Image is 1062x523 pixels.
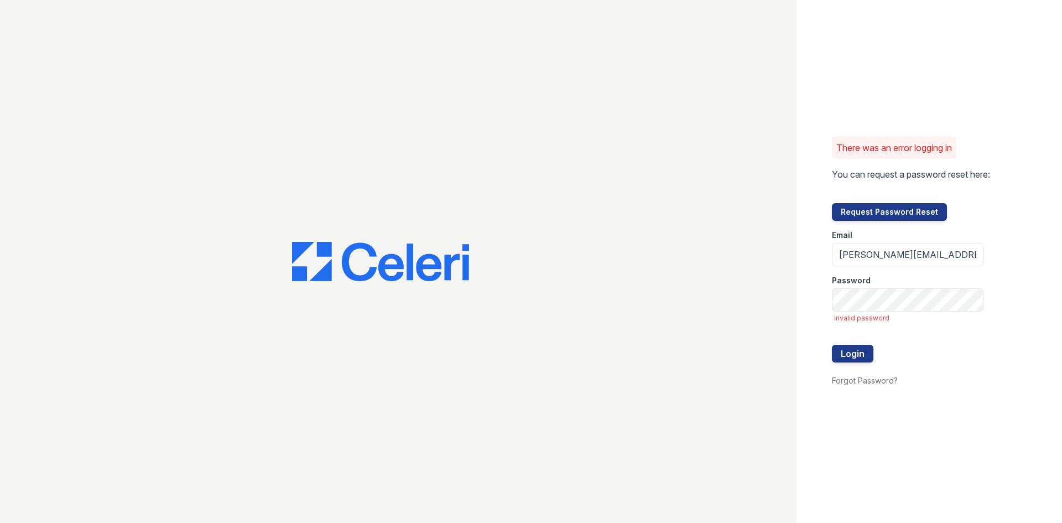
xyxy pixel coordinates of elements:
[292,242,469,282] img: CE_Logo_Blue-a8612792a0a2168367f1c8372b55b34899dd931a85d93a1a3d3e32e68fde9ad4.png
[836,141,952,154] p: There was an error logging in
[834,314,983,323] span: invalid password
[832,203,947,221] button: Request Password Reset
[832,275,871,286] label: Password
[832,376,898,385] a: Forgot Password?
[832,230,852,241] label: Email
[832,345,873,363] button: Login
[832,168,990,181] p: You can request a password reset here:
